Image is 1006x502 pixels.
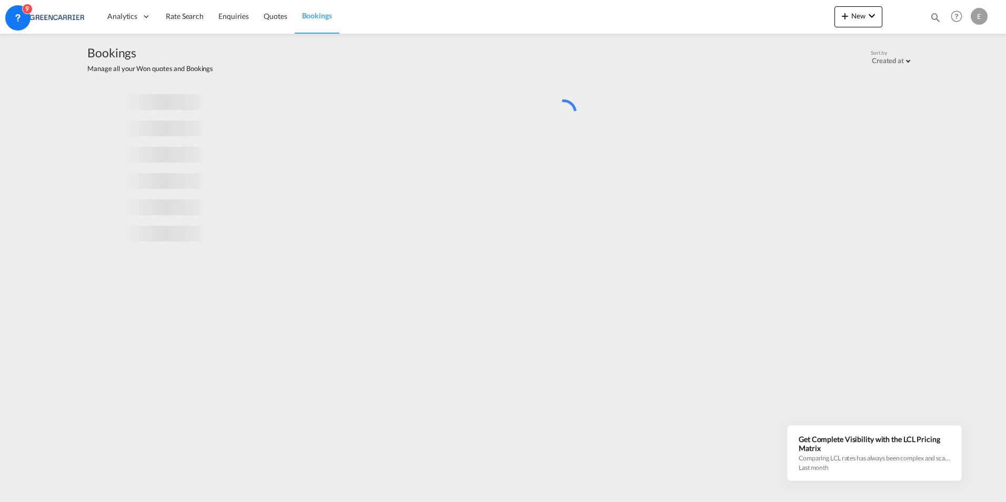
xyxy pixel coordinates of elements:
div: icon-magnify [930,12,941,27]
span: Enquiries [218,12,249,21]
div: E [971,8,988,25]
img: 1378a7308afe11ef83610d9e779c6b34.png [16,5,87,28]
span: Sort by [871,49,887,56]
button: icon-plus 400-fgNewicon-chevron-down [834,6,882,27]
md-icon: icon-plus 400-fg [839,9,851,22]
span: New [839,12,878,20]
div: Help [948,7,971,26]
span: Rate Search [166,12,204,21]
div: Created at [872,56,904,65]
span: Manage all your Won quotes and Bookings [87,64,213,73]
md-icon: icon-chevron-down [866,9,878,22]
span: Quotes [264,12,287,21]
span: Bookings [87,44,213,61]
span: Bookings [302,11,332,20]
md-icon: icon-magnify [930,12,941,23]
span: Analytics [107,11,137,22]
span: Help [948,7,965,25]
